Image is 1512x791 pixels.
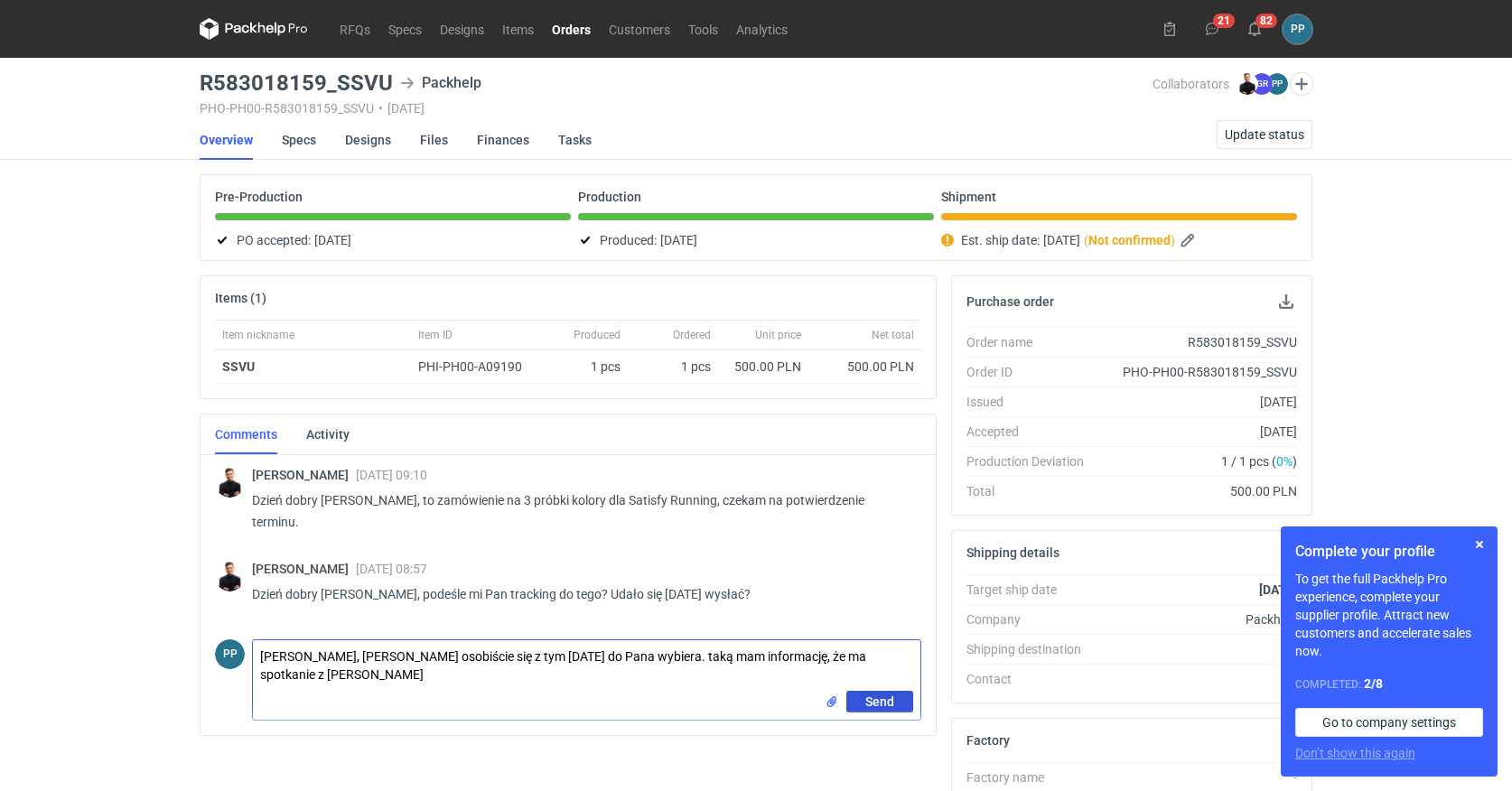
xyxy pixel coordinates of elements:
div: 500.00 PLN [725,358,801,376]
figcaption: PP [1266,73,1288,95]
a: Orders [543,18,600,40]
img: Tomasz Kubiak [215,562,245,591]
div: Company [966,610,1098,628]
a: Overview [200,120,253,160]
a: Comments [215,414,277,454]
p: Production [578,190,641,204]
div: PHO-PH00-R583018159_SSVU [DATE] [200,101,1153,116]
div: - [1098,670,1297,688]
div: Packhelp [1098,610,1297,628]
span: Unit price [755,328,801,342]
div: Production Deviation [966,452,1098,470]
p: Dzień dobry [PERSON_NAME], podeśle mi Pan tracking do tego? Udało się [DATE] wysłać? [252,583,907,605]
div: [DATE] [1098,393,1297,411]
div: PO accepted: [215,229,571,251]
span: Send [865,695,894,708]
span: [PERSON_NAME] [252,562,356,576]
div: PHO-PH00-R583018159_SSVU [1098,363,1297,381]
strong: 2 / 8 [1364,676,1383,691]
a: Items [493,18,543,40]
p: Shipment [941,190,996,204]
figcaption: GR [1251,73,1273,95]
div: Order name [966,333,1098,351]
span: 1 / 1 pcs ( ) [1221,452,1297,470]
h2: Purchase order [966,294,1054,309]
button: Update status [1217,120,1312,149]
em: ) [1171,233,1175,247]
span: [DATE] [660,229,697,251]
div: Target ship date [966,581,1098,599]
span: Item ID [418,328,453,342]
a: Analytics [727,18,797,40]
strong: Not confirmed [1088,233,1171,247]
div: Contact [966,670,1098,688]
a: Customers [600,18,679,40]
svg: Packhelp Pro [200,18,308,40]
a: Tasks [558,120,592,160]
span: 0% [1276,454,1293,469]
button: Edit estimated shipping date [1179,229,1200,251]
div: Paweł Puch [215,639,245,669]
a: RFQs [331,18,379,40]
div: Accepted [966,423,1098,441]
button: PP [1283,14,1312,44]
div: Total [966,482,1098,500]
span: [PERSON_NAME] [252,468,356,482]
a: Files [420,120,448,160]
div: 500.00 PLN [816,358,914,376]
a: Activity [306,414,350,454]
div: 500.00 PLN [1098,482,1297,500]
em: ( [1084,233,1088,247]
img: Tomasz Kubiak [1237,73,1258,95]
span: Ordered [673,328,711,342]
h2: Shipping details [966,545,1059,560]
p: Dzień dobry [PERSON_NAME], to zamówienie na 3 próbki kolory dla Satisfy Running, czekam na potwie... [252,489,907,533]
span: [DATE] 09:10 [356,468,427,482]
div: 1 pcs [628,350,718,384]
a: Designs [345,120,391,160]
div: Produced: [578,229,934,251]
span: • [378,101,383,116]
div: Factory name [966,768,1098,786]
div: PHI-PH00-A09190 [418,358,539,376]
strong: SSVU [222,359,255,374]
div: - [1098,768,1297,786]
button: Send [846,691,913,712]
button: Don’t show this again [1295,744,1415,762]
h2: Factory [966,733,1010,748]
button: Download PO [1275,291,1297,312]
a: Go to company settings [1295,708,1483,737]
a: Specs [282,120,316,160]
div: [DATE] [1098,423,1297,441]
figcaption: PP [215,639,245,669]
span: [DATE] 08:57 [356,562,427,576]
span: Item nickname [222,328,294,342]
a: Designs [431,18,493,40]
button: Skip for now [1469,534,1490,555]
div: Shipping destination [966,640,1098,658]
span: Collaborators [1153,77,1229,91]
p: Pre-Production [215,190,303,204]
button: Edit collaborators [1290,72,1313,96]
div: Order ID [966,363,1098,381]
a: Specs [379,18,431,40]
h1: Complete your profile [1295,541,1483,563]
div: R583018159_SSVU [1098,333,1297,351]
button: 82 [1240,14,1269,43]
div: Packhelp [400,72,481,94]
button: 21 [1198,14,1227,43]
div: Paweł Puch [1283,14,1312,44]
div: Completed: [1295,675,1483,693]
textarea: [PERSON_NAME], [PERSON_NAME] osobiście się z tym [DATE] do Pana wybiera. taką mam informację, że ... [253,640,920,691]
a: Finances [477,120,529,160]
img: Tomasz Kubiak [215,468,245,498]
p: To get the full Packhelp Pro experience, complete your supplier profile. Attract new customers an... [1295,570,1483,660]
div: Est. ship date: [941,229,1297,251]
span: Update status [1225,128,1304,141]
div: 1 pcs [546,350,628,384]
div: Issued [966,393,1098,411]
h2: Items (1) [215,291,266,305]
span: [DATE] [1043,229,1080,251]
